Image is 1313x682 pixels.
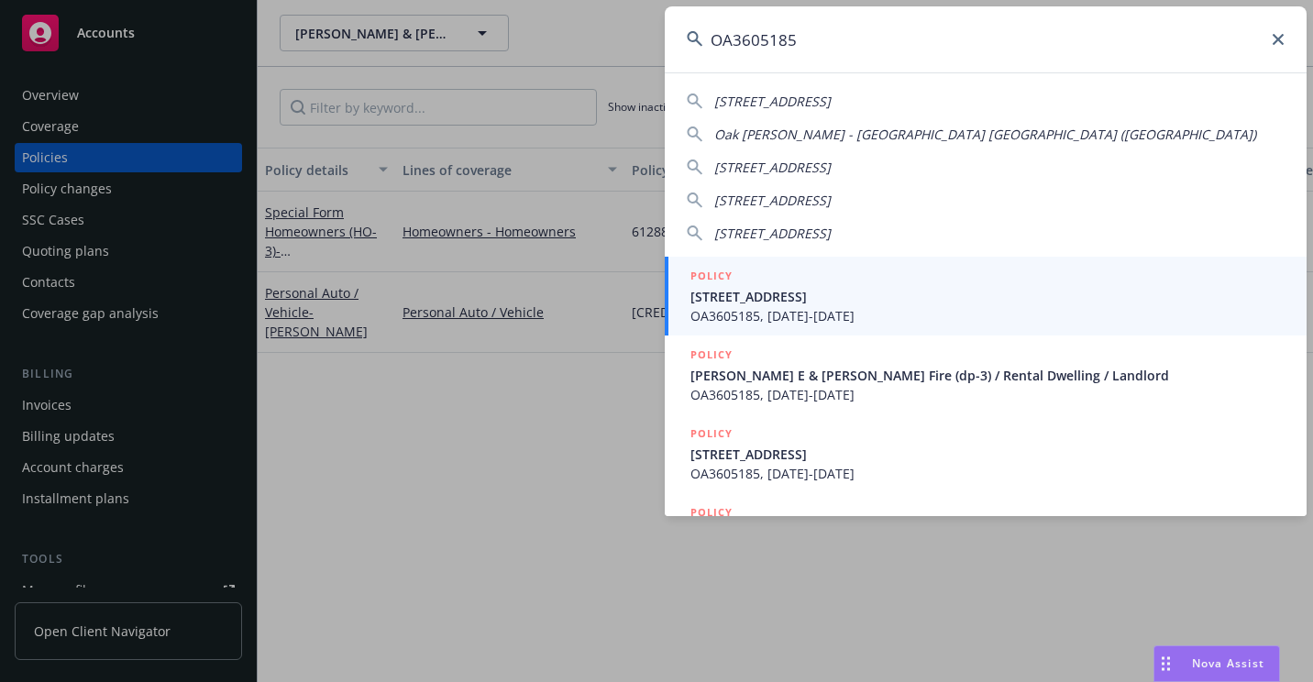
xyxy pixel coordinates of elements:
[665,257,1307,335] a: POLICY[STREET_ADDRESS]OA3605185, [DATE]-[DATE]
[690,346,733,364] h5: POLICY
[690,424,733,443] h5: POLICY
[690,287,1285,306] span: [STREET_ADDRESS]
[1192,655,1264,671] span: Nova Assist
[690,385,1285,404] span: OA3605185, [DATE]-[DATE]
[690,306,1285,325] span: OA3605185, [DATE]-[DATE]
[714,93,831,110] span: [STREET_ADDRESS]
[1154,646,1177,681] div: Drag to move
[690,267,733,285] h5: POLICY
[665,414,1307,493] a: POLICY[STREET_ADDRESS]OA3605185, [DATE]-[DATE]
[665,6,1307,72] input: Search...
[690,503,733,522] h5: POLICY
[665,493,1307,572] a: POLICY
[714,225,831,242] span: [STREET_ADDRESS]
[690,464,1285,483] span: OA3605185, [DATE]-[DATE]
[714,126,1256,143] span: Oak [PERSON_NAME] - [GEOGRAPHIC_DATA] [GEOGRAPHIC_DATA] ([GEOGRAPHIC_DATA])
[714,159,831,176] span: [STREET_ADDRESS]
[1153,645,1280,682] button: Nova Assist
[690,445,1285,464] span: [STREET_ADDRESS]
[714,192,831,209] span: [STREET_ADDRESS]
[665,335,1307,414] a: POLICY[PERSON_NAME] E & [PERSON_NAME] Fire (dp-3) / Rental Dwelling / LandlordOA3605185, [DATE]-[...
[690,366,1285,385] span: [PERSON_NAME] E & [PERSON_NAME] Fire (dp-3) / Rental Dwelling / Landlord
